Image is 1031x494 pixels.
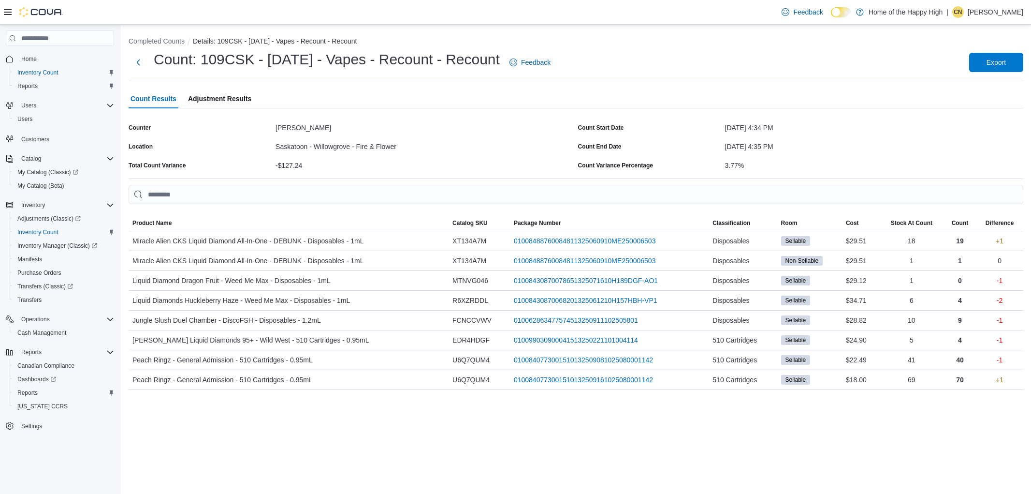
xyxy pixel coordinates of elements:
label: Count Start Date [578,124,624,132]
span: Dashboards [14,374,114,385]
span: Liquid Diamonds Huckleberry Haze - Weed Me Max - Disposables - 1mL [132,295,350,306]
button: Classification [709,215,777,231]
a: Users [14,113,36,125]
span: [PERSON_NAME] Liquid Diamonds 95+ - Wild West - 510 Cartridges - 0.95mL [132,334,369,346]
span: Reports [21,348,42,356]
span: Dashboards [17,375,56,383]
div: Difference [986,219,1014,227]
button: Canadian Compliance [10,359,118,373]
span: Inventory Count [17,228,58,236]
span: My Catalog (Classic) [14,166,114,178]
a: Reports [14,80,42,92]
span: Transfers (Classic) [17,283,73,290]
span: Sellable [785,296,806,305]
button: Settings [2,419,118,433]
span: Home [21,55,37,63]
span: Jungle Slush Duel Chamber - DiscoFSH - Disposables - 1.2mL [132,314,321,326]
span: CN [954,6,962,18]
p: | [946,6,948,18]
span: Washington CCRS [14,401,114,412]
span: Room [781,219,798,227]
div: $22.49 [842,350,879,370]
span: Inventory [17,199,114,211]
span: Sellable [781,355,811,365]
span: Sellable [785,336,806,344]
span: Feedback [793,7,823,17]
button: Catalog SKU [449,215,510,231]
span: Reports [14,387,114,399]
div: [PERSON_NAME] [276,120,574,132]
span: Liquid Diamond Dragon Fruit - Weed Me Max - Disposables - 1mL [132,275,331,286]
span: Peach Ringz - General Admission - 510 Cartridges - 0.95mL [132,374,313,386]
p: 9 [958,314,962,326]
p: -1 [997,354,1002,366]
button: [US_STATE] CCRS [10,400,118,413]
img: Cova [19,7,63,17]
button: Export [969,53,1023,72]
span: Non-Sellable [781,256,823,266]
h1: Count: 109CSK - [DATE] - Vapes - Recount - Recount [154,50,500,69]
a: Canadian Compliance [14,360,78,372]
span: XT134A7M [452,255,486,267]
a: Manifests [14,254,46,265]
a: Settings [17,420,46,432]
p: 4 [958,295,962,306]
p: [PERSON_NAME] [968,6,1023,18]
p: 0 [998,255,1002,267]
p: +1 [996,374,1003,386]
span: Transfers [17,296,42,304]
a: Feedback [778,2,827,22]
button: Catalog [2,152,118,165]
span: Customers [17,133,114,145]
span: Disposables [712,275,749,286]
span: Adjustments (Classic) [14,213,114,225]
span: Purchase Orders [17,269,61,277]
a: Adjustments (Classic) [10,212,118,225]
a: 0100840773001510132509081025080001142 [514,354,653,366]
span: Manifests [14,254,114,265]
span: 510 Cartridges [712,374,757,386]
span: My Catalog (Beta) [17,182,64,190]
span: Sellable [785,316,806,325]
button: Room [777,215,842,231]
a: Dashboards [10,373,118,386]
span: XT134A7M [452,235,486,247]
span: Transfers [14,294,114,306]
div: Stock At Count [891,219,932,227]
div: $29.51 [842,251,879,270]
span: Sellable [781,236,811,246]
span: Product Name [132,219,172,227]
span: Sellable [781,276,811,285]
a: Dashboards [14,374,60,385]
div: 69 [879,370,944,389]
span: Sellable [785,356,806,364]
span: Catalog [21,155,41,163]
div: 1 [879,271,944,290]
button: Inventory Count [10,66,118,79]
p: 1 [958,255,962,267]
a: Inventory Count [14,226,62,238]
button: Inventory [2,198,118,212]
span: Reports [17,82,38,90]
button: Operations [17,314,54,325]
span: Users [17,100,114,111]
button: Next [129,53,148,72]
span: Count Results [131,89,176,108]
span: Inventory Count [17,69,58,76]
nav: An example of EuiBreadcrumbs [129,36,1023,48]
button: Purchase Orders [10,266,118,280]
p: +1 [996,235,1003,247]
a: My Catalog (Beta) [14,180,68,192]
span: Reports [17,346,114,358]
input: This is a search bar. As you type, the results lower in the page will automatically filter. [129,185,1023,204]
span: Sellable [781,335,811,345]
p: 40 [956,354,964,366]
span: My Catalog (Classic) [17,168,78,176]
button: Transfers [10,293,118,307]
span: Non-Sellable [785,256,819,265]
span: Sellable [785,276,806,285]
a: [US_STATE] CCRS [14,401,72,412]
a: Adjustments (Classic) [14,213,85,225]
a: Transfers (Classic) [10,280,118,293]
div: $29.12 [842,271,879,290]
